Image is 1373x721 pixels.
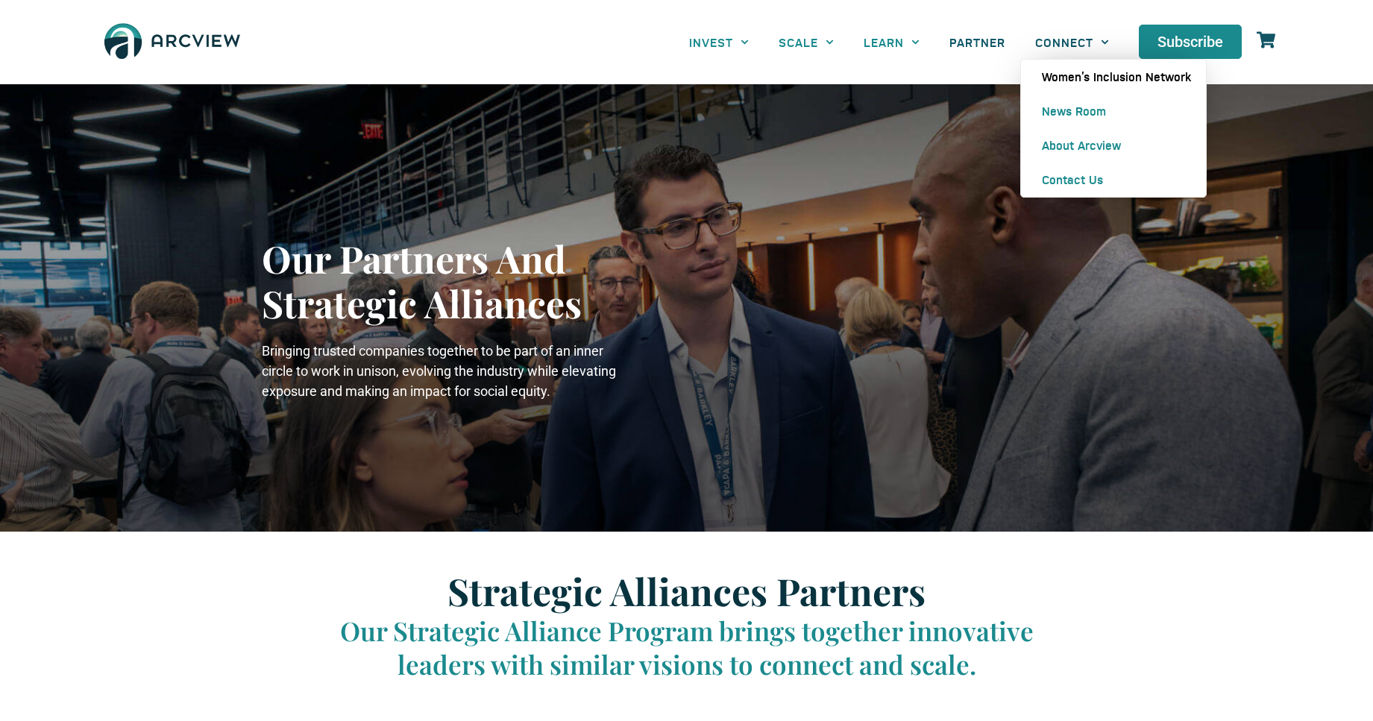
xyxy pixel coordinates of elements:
[262,343,616,399] span: Bringing trusted companies together to be part of an inner circle to work in unison, evolving the...
[934,25,1020,59] a: PARTNER
[779,35,818,49] span: SCALE
[1021,94,1206,128] a: News Room
[764,25,849,59] a: SCALE
[1021,60,1206,94] a: Women’s Inclusion Network
[1042,104,1106,119] span: News Room
[340,613,1034,682] span: Our Strategic Alliance Program brings together innovative leaders with similar visions to connect...
[98,15,247,69] img: The Arcview Group
[1139,25,1242,59] a: Subscribe
[1021,163,1206,197] a: Contact Us
[674,25,1125,59] nav: Menu
[864,35,904,49] span: LEARN
[689,35,733,49] span: INVEST
[1020,59,1207,198] ul: CONNECT
[949,35,1005,49] span: PARTNER
[849,25,934,59] a: LEARN
[1020,25,1124,59] a: CONNECT
[1035,35,1093,49] span: CONNECT
[1042,172,1103,187] span: Contact Us
[1157,33,1223,51] span: Subscribe
[262,233,582,328] span: Our Partners And Strategic Alliances
[1042,69,1191,84] span: Women’s Inclusion Network
[1042,138,1121,153] span: About Arcview
[674,25,764,59] a: INVEST
[447,566,926,616] span: Strategic Alliances Partners
[1021,128,1206,163] a: About Arcview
